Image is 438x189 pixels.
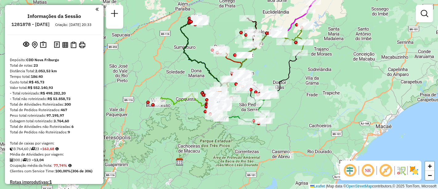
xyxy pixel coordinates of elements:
button: Imprimir Rotas [78,40,87,49]
div: 300 / 23 = [10,157,99,163]
h4: Informações da Sessão [27,13,81,19]
div: Total de Atividades Roteirizadas: [10,102,99,107]
div: Cubagem total roteirizado: [10,118,99,124]
div: Total de Atividades não Roteirizadas: [10,124,99,129]
div: Distância Total: [10,68,99,74]
div: Total de Pedidos não Roteirizados: [10,129,99,135]
div: Valor total: [10,85,99,90]
a: OpenStreetMap [346,184,372,188]
span: | [326,184,327,188]
strong: 23 [34,63,38,68]
div: 3.764,60 / 23 = [10,146,99,152]
strong: 97.195,97 [47,113,64,118]
strong: (306 de 306) [71,169,92,173]
div: Criação: [DATE] 20:33 [53,22,94,27]
span: − [428,171,432,179]
strong: 13,04 [34,157,44,162]
strong: R$ 498.282,20 [40,91,66,95]
a: Zoom out [425,171,434,180]
strong: 163,68 [42,146,54,151]
div: Map data © contributors,© 2025 TomTom, Microsoft [309,184,438,189]
div: - Total não roteirizado: [10,96,99,102]
button: Centralizar mapa no depósito ou ponto de apoio [30,40,39,50]
button: Visualizar Romaneio [69,40,78,49]
strong: CDD Nova Friburgo [26,57,59,62]
span: Exibir rótulo [378,163,393,178]
strong: R$ 552.140,93 [28,85,53,90]
div: Atividade não roteirizada - ICLES BATISTA DA SIL [205,92,221,98]
span: Ocupação média da frota: [10,163,52,168]
div: Peso total roteirizado: [10,113,99,118]
div: Atividade não roteirizada - WALLACE DOS SANTOS R [193,19,209,25]
a: Leaflet [310,184,325,188]
strong: R$ 53.858,73 [47,96,71,101]
div: Depósito: [10,57,99,63]
div: Custo total: [10,79,99,85]
h4: Rotas improdutivas: [10,179,99,185]
a: Zoom in [425,162,434,171]
div: Total de caixas por viagem: [10,141,99,146]
span: + [428,162,432,170]
img: CDI Macacu [176,158,184,166]
strong: 2.053,53 km [35,69,57,73]
strong: 9 [68,130,70,134]
a: Clique aqui para minimizar o painel [95,6,99,13]
div: Atividade não roteirizada - MERCADO GRAN FAMILIA [247,40,262,46]
i: Total de rotas [31,147,35,151]
strong: 1 [49,179,52,185]
div: Atividade não roteirizada - RAI CAMARGO NASCIMEN [192,18,207,24]
span: Clientes com Service Time: [10,169,55,173]
i: Meta Caixas/viagem: 173,30 Diferença: -9,62 [55,147,59,151]
strong: 3.764,60 [54,119,69,123]
strong: 186:40 [31,74,43,79]
button: Painel de Sugestão [39,40,48,50]
img: 521 UDC Light NFR Centro [213,101,221,109]
i: Cubagem total roteirizado [10,147,14,151]
button: Logs desbloquear sessão [53,40,61,50]
div: - Total roteirizado: [10,90,99,96]
img: Exibir/Ocultar setores [409,166,419,175]
span: Ocultar deslocamento [343,163,357,178]
strong: 300 [64,102,71,107]
a: Nova sessão e pesquisa [108,7,121,21]
i: Total de rotas [22,158,26,162]
strong: 77,74% [54,163,67,168]
button: Exibir sessão original [22,40,30,50]
a: Exibir filtros [418,7,431,20]
i: Total de Atividades [10,158,14,162]
button: Visualizar relatório de Roteirização [61,40,69,49]
div: Tempo total: [10,74,99,79]
em: Média calculada utilizando a maior ocupação (%Peso ou %Cubagem) de cada rota da sessão. Rotas cro... [68,164,71,167]
div: Total de Pedidos Roteirizados: [10,107,99,113]
img: Carmo [195,15,203,23]
img: Fluxo de ruas [396,166,406,175]
div: Média de Atividades por viagem: [10,152,99,157]
div: Total de rotas: [10,63,99,68]
div: Atividade não roteirizada - ILKA MARIA DE CARVAL [300,7,315,14]
h6: 1281878 - [DATE] [11,22,50,27]
strong: 467 [61,107,67,112]
span: Ocultar NR [360,163,375,178]
strong: 100,00% [55,169,71,173]
strong: R$ 45,73 [29,80,44,84]
strong: 6 [71,124,74,129]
